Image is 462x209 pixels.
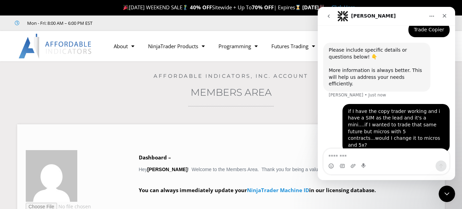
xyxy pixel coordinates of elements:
[318,7,455,180] iframe: Intercom live chat
[302,4,325,11] strong: [DATE]
[319,5,324,10] img: 🏭
[154,73,308,79] a: Affordable Indicators, Inc. Account
[139,187,376,194] strong: You can always immediately update your in our licensing database.
[26,150,77,202] img: 4d764aba6847d0b64cafbb2886a0aff15ea77b7a97c4b841143df1938508339c
[139,154,171,161] b: Dashboard –
[247,187,309,194] a: NinjaTrader Machine ID
[25,19,92,27] span: Mon - Fri: 8:00 AM – 6:00 PM EST
[191,86,272,98] a: Members Area
[147,167,188,172] strong: [PERSON_NAME]
[212,38,264,54] a: Programming
[183,5,188,10] img: 🏌️‍♂️
[439,186,455,202] iframe: Intercom live chat
[102,20,205,27] iframe: Customer reviews powered by Trustpilot
[264,38,322,54] a: Futures Trading
[123,5,128,10] img: 🎉
[190,4,212,11] strong: 40% OFF
[122,4,302,11] span: [DATE] WEEKEND SALE Sitewide + Up To | Expires
[107,38,358,54] nav: Menu
[252,4,274,11] strong: 70% OFF
[19,34,92,59] img: LogoAI | Affordable Indicators – NinjaTrader
[107,38,141,54] a: About
[331,4,355,11] a: Click Here
[295,5,301,10] img: ⌛
[141,38,212,54] a: NinjaTrader Products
